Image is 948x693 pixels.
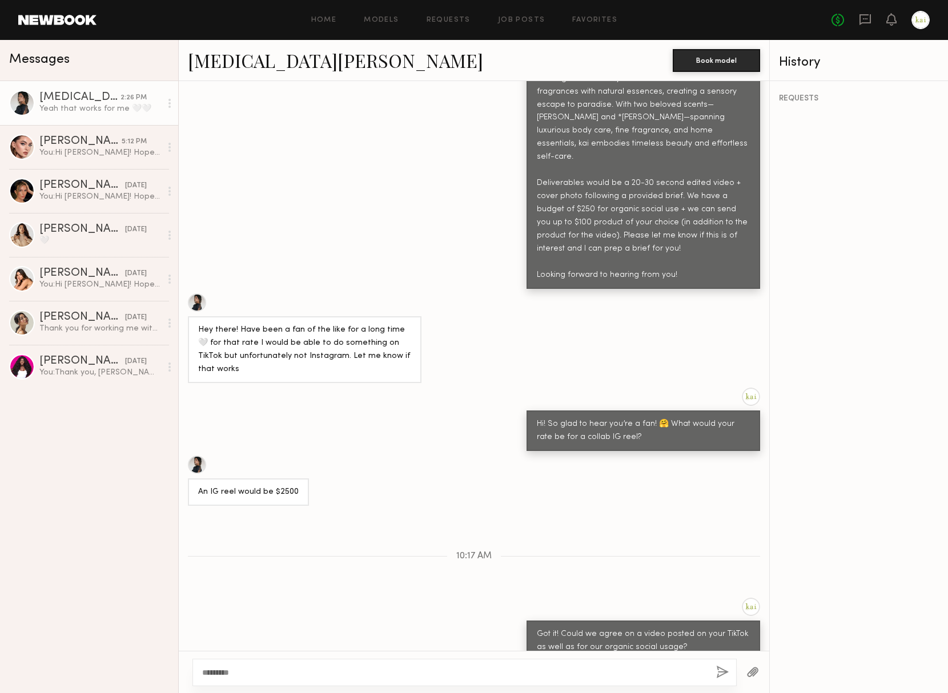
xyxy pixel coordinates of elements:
[39,180,125,191] div: [PERSON_NAME]
[39,356,125,367] div: [PERSON_NAME]
[122,136,147,147] div: 5:12 PM
[188,48,483,72] a: [MEDICAL_DATA][PERSON_NAME]
[39,367,161,378] div: You: Thank you, [PERSON_NAME]! Pleasure to work with you.
[311,17,337,24] a: Home
[673,55,760,65] a: Book model
[572,17,617,24] a: Favorites
[125,180,147,191] div: [DATE]
[673,49,760,72] button: Book model
[125,356,147,367] div: [DATE]
[39,235,161,246] div: 🤍
[427,17,471,24] a: Requests
[39,147,161,158] div: You: Hi [PERSON_NAME]! Hope you had a great weekend. Checking in one more time :)
[39,279,161,290] div: You: Hi [PERSON_NAME]! Hope you are doing well! Reaching out to explore opportunities to create o...
[39,103,161,114] div: Yeah that works for me 🤍🤍
[198,486,299,499] div: An IG reel would be $2500
[39,312,125,323] div: [PERSON_NAME]
[779,95,939,103] div: REQUESTS
[39,224,125,235] div: [PERSON_NAME]
[39,191,161,202] div: You: Hi [PERSON_NAME]! Hope you are doing well! Reaching out to explore opportunities to create o...
[39,323,161,334] div: Thank you for working me with! It was a pleasure (:
[537,418,750,444] div: Hi! So glad to hear you’re a fan! 🤗 What would your rate be for a collab IG reel?
[364,17,399,24] a: Models
[125,224,147,235] div: [DATE]
[198,324,411,376] div: Hey there! Have been a fan of the like for a long time🤍 for that rate I would be able to do somet...
[39,92,120,103] div: [MEDICAL_DATA][PERSON_NAME]
[537,628,750,654] div: Got it! Could we agree on a video posted on your TikTok as well as for our organic social usage?
[125,312,147,323] div: [DATE]
[779,56,939,69] div: History
[39,268,125,279] div: [PERSON_NAME]
[120,92,147,103] div: 2:26 PM
[456,551,492,561] span: 10:17 AM
[498,17,545,24] a: Job Posts
[9,53,70,66] span: Messages
[125,268,147,279] div: [DATE]
[39,136,122,147] div: [PERSON_NAME]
